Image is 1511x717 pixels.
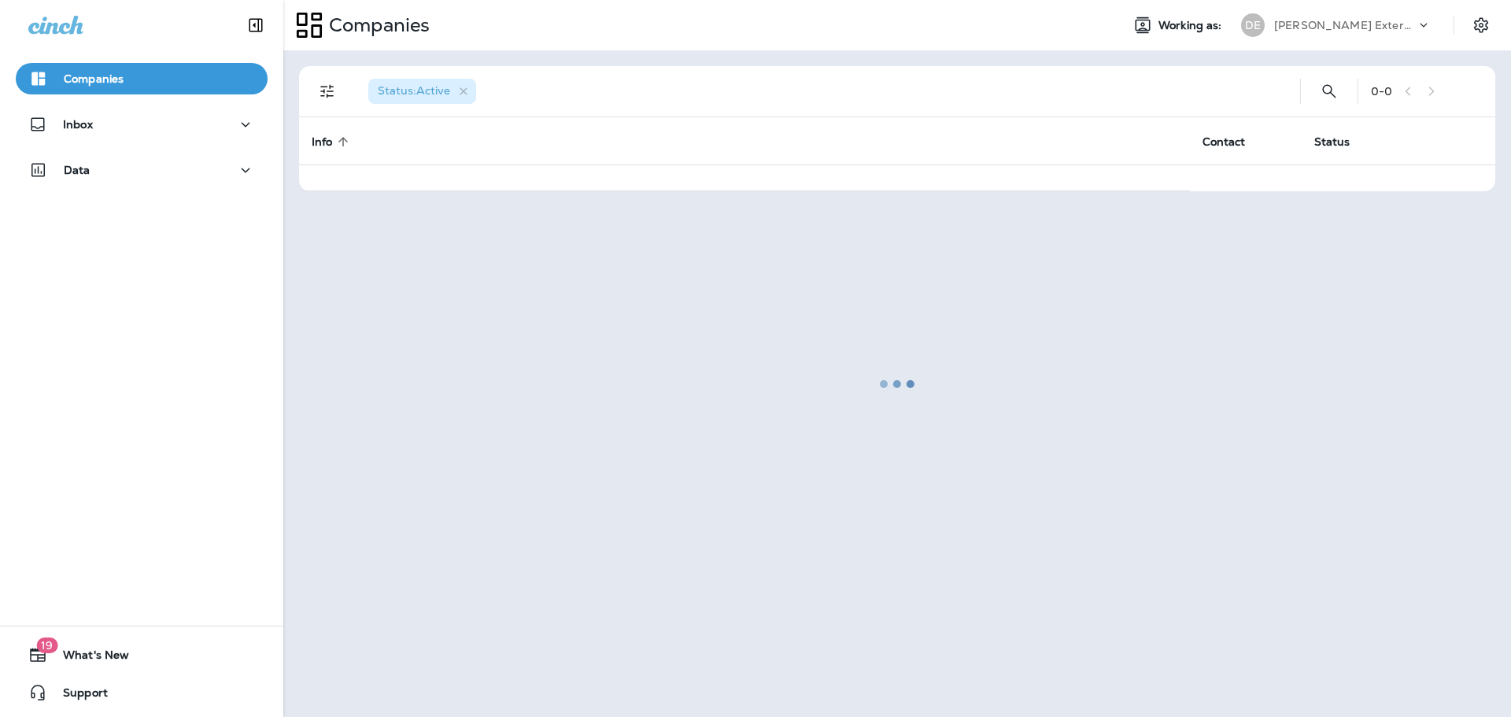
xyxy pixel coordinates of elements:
[1467,11,1495,39] button: Settings
[16,63,268,94] button: Companies
[64,164,91,176] p: Data
[16,639,268,671] button: 19What's New
[323,13,430,37] p: Companies
[16,154,268,186] button: Data
[36,638,57,653] span: 19
[1241,13,1265,37] div: DE
[1274,19,1416,31] p: [PERSON_NAME] Exterminating
[1158,19,1225,32] span: Working as:
[47,649,129,667] span: What's New
[63,118,93,131] p: Inbox
[234,9,278,41] button: Collapse Sidebar
[47,686,108,705] span: Support
[16,109,268,140] button: Inbox
[16,677,268,708] button: Support
[64,72,124,85] p: Companies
